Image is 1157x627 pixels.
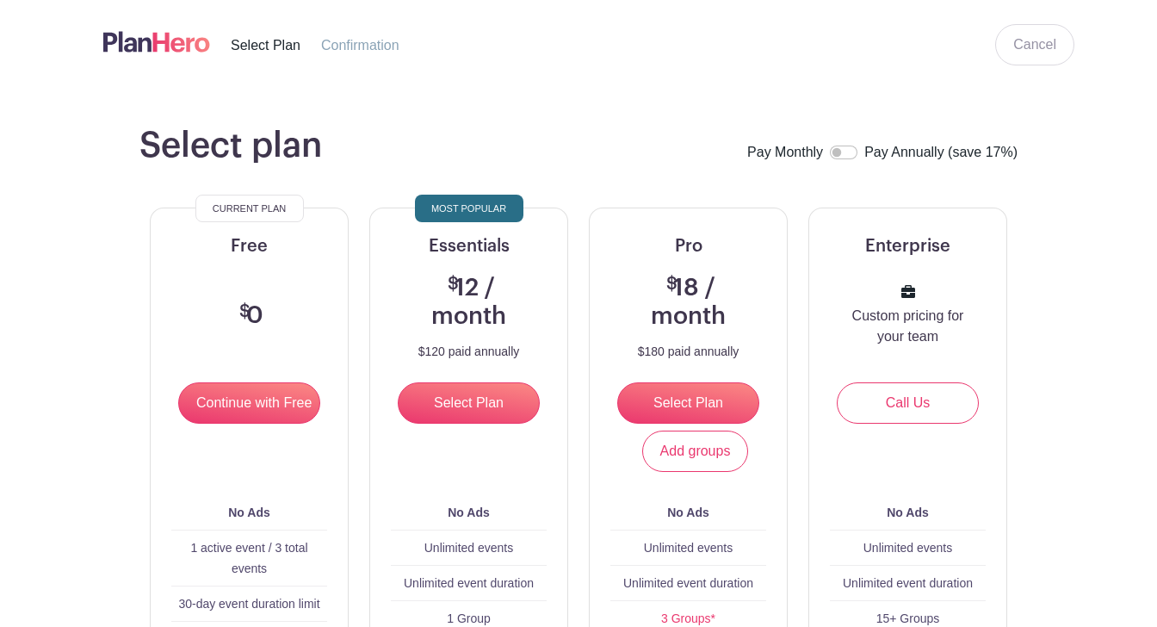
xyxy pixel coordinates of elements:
span: Unlimited events [863,541,953,555]
input: Continue with Free [178,382,320,424]
span: Unlimited event duration [843,576,973,590]
span: Unlimited events [424,541,514,555]
h5: Free [171,236,327,257]
b: No Ads [228,506,269,519]
span: Select Plan [231,38,300,53]
h5: Enterprise [830,236,986,257]
h1: Select plan [139,125,322,166]
a: Add groups [642,431,749,472]
p: Custom pricing for your team [851,306,965,347]
span: Unlimited event duration [404,576,534,590]
input: Select Plan [617,382,759,424]
h5: Pro [610,236,766,257]
label: Pay Annually (save 17%) [864,142,1018,165]
label: Pay Monthly [747,142,823,165]
a: Cancel [995,24,1074,65]
b: No Ads [667,506,708,519]
p: $120 paid annually [418,345,520,358]
h5: Essentials [391,236,547,257]
span: $ [239,303,251,320]
span: Current Plan [213,198,286,219]
img: logo-507f7623f17ff9eddc593b1ce0a138ce2505c220e1c5a4e2b4648c50719b7d32.svg [103,28,210,56]
span: Unlimited event duration [623,576,753,590]
span: Most Popular [431,198,506,219]
span: 1 active event / 3 total events [190,541,307,575]
b: No Ads [887,506,928,519]
span: 30-day event duration limit [178,597,319,611]
span: $ [666,276,677,293]
a: Call Us [837,382,979,424]
span: 15+ Groups [876,611,940,625]
span: Unlimited events [644,541,733,555]
h3: 12 / month [411,274,526,332]
h3: 18 / month [631,274,746,332]
h3: 0 [235,301,263,331]
span: $ [448,276,459,293]
b: No Ads [448,506,489,519]
span: 1 Group [447,611,491,625]
input: Select Plan [398,382,540,424]
span: Confirmation [321,38,399,53]
p: $180 paid annually [638,345,739,358]
a: 3 Groups* [661,611,715,625]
